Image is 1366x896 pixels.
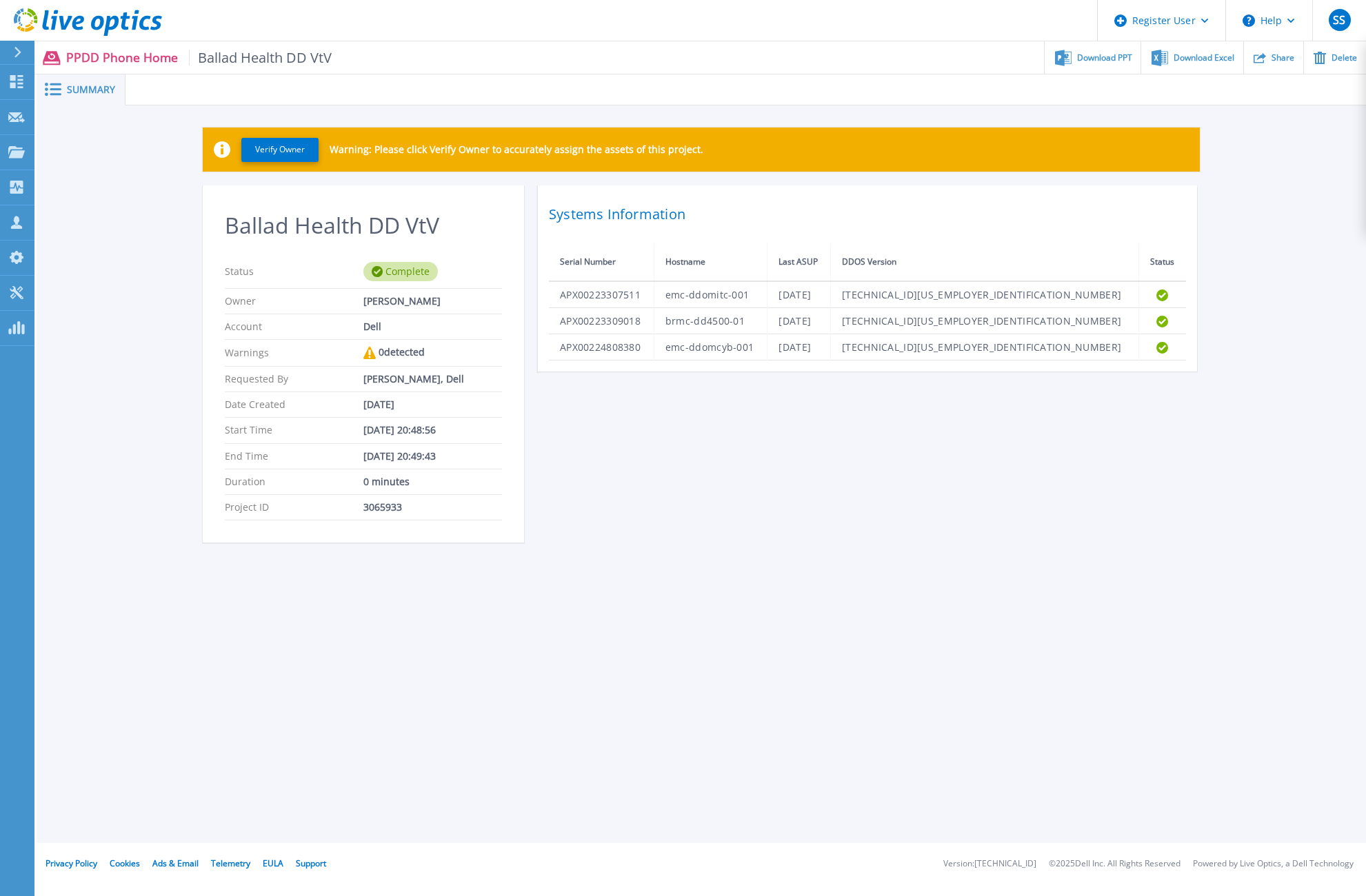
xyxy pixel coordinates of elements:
td: [TECHNICAL_ID][US_EMPLOYER_IDENTIFICATION_NUMBER] [831,334,1139,360]
td: emc-ddomcyb-001 [654,334,767,360]
span: Share [1272,54,1294,62]
li: Powered by Live Optics, a Dell Technology [1193,859,1354,868]
h2: Systems Information [549,202,1186,227]
th: Hostname [654,243,767,281]
div: [DATE] [363,399,502,410]
a: Cookies [110,857,140,869]
p: Requested By [225,374,363,385]
td: [DATE] [767,308,831,334]
a: Privacy Policy [46,857,97,869]
h2: Ballad Health DD VtV [225,213,502,238]
td: emc-ddomitc-001 [654,281,767,308]
th: Serial Number [549,243,654,281]
span: SS [1333,14,1345,26]
span: Ballad Health DD VtV [189,50,332,65]
div: 0 detected [363,347,502,359]
li: © 2025 Dell Inc. All Rights Reserved [1049,859,1181,868]
td: [DATE] [767,281,831,308]
a: Ads & Email [152,857,199,869]
div: 3065933 [363,502,502,513]
a: Telemetry [211,857,250,869]
span: Download PPT [1077,54,1132,62]
th: Last ASUP [767,243,831,281]
td: [TECHNICAL_ID][US_EMPLOYER_IDENTIFICATION_NUMBER] [831,308,1139,334]
p: Account [225,321,363,332]
div: 0 minutes [363,476,502,487]
div: [DATE] 20:48:56 [363,425,502,436]
td: brmc-dd4500-01 [654,308,767,334]
p: End Time [225,451,363,462]
td: APX00223309018 [549,308,654,334]
p: PPDD Phone Home [66,50,332,65]
p: Status [225,262,363,281]
p: Owner [225,296,363,307]
th: DDOS Version [831,243,1139,281]
span: Summary [67,85,115,94]
td: APX00223307511 [549,281,654,308]
td: [TECHNICAL_ID][US_EMPLOYER_IDENTIFICATION_NUMBER] [831,281,1139,308]
span: Delete [1332,54,1357,62]
p: Warning: Please click Verify Owner to accurately assign the assets of this project. [330,144,703,155]
div: [DATE] 20:49:43 [363,451,502,462]
a: EULA [263,857,283,869]
div: Dell [363,321,502,332]
p: Duration [225,476,363,487]
a: Support [296,857,326,869]
td: [DATE] [767,334,831,360]
div: [PERSON_NAME] [363,296,502,307]
p: Start Time [225,425,363,436]
div: Complete [363,262,438,281]
span: Download Excel [1174,54,1234,62]
button: Verify Owner [241,138,319,162]
p: Date Created [225,399,363,410]
li: Version: [TECHNICAL_ID] [943,859,1036,868]
p: Project ID [225,502,363,513]
td: APX00224808380 [549,334,654,360]
p: Warnings [225,347,363,359]
th: Status [1138,243,1186,281]
div: [PERSON_NAME], Dell [363,374,502,385]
